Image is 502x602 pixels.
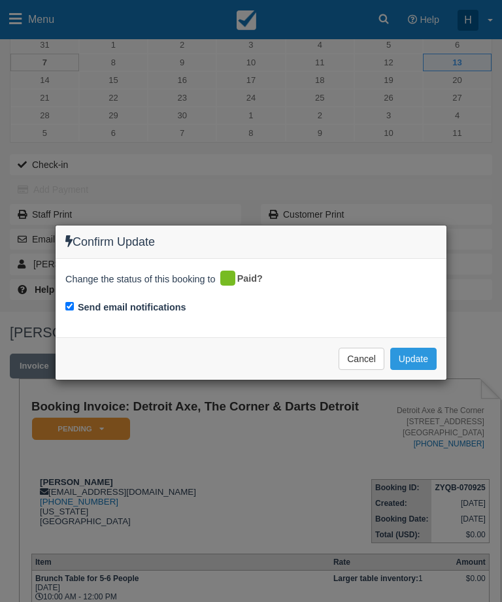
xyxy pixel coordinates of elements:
h4: Confirm Update [65,235,437,249]
button: Update [390,348,437,370]
span: Change the status of this booking to [65,273,216,290]
div: Paid? [218,269,273,290]
label: Send email notifications [78,301,186,314]
button: Cancel [339,348,384,370]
